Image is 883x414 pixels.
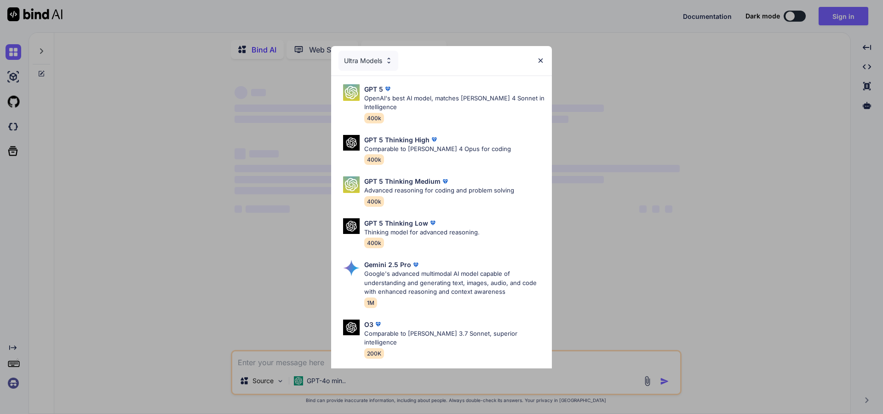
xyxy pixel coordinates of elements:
[430,135,439,144] img: premium
[428,218,437,227] img: premium
[364,154,384,165] span: 400k
[364,320,373,329] p: O3
[364,228,480,237] p: Thinking model for advanced reasoning.
[364,176,441,186] p: GPT 5 Thinking Medium
[343,320,360,336] img: Pick Models
[338,51,398,71] div: Ultra Models
[441,177,450,186] img: premium
[537,57,545,64] img: close
[364,329,545,347] p: Comparable to [PERSON_NAME] 3.7 Sonnet, superior intelligence
[364,297,377,308] span: 1M
[343,135,360,151] img: Pick Models
[411,260,420,269] img: premium
[343,84,360,101] img: Pick Models
[364,269,545,297] p: Google's advanced multimodal AI model capable of understanding and generating text, images, audio...
[364,145,511,154] p: Comparable to [PERSON_NAME] 4 Opus for coding
[364,84,383,94] p: GPT 5
[364,135,430,145] p: GPT 5 Thinking High
[364,113,384,123] span: 400k
[364,348,384,359] span: 200K
[364,238,384,248] span: 400k
[364,218,428,228] p: GPT 5 Thinking Low
[343,218,360,234] img: Pick Models
[373,320,383,329] img: premium
[383,84,392,93] img: premium
[364,94,545,112] p: OpenAI's best AI model, matches [PERSON_NAME] 4 Sonnet in Intelligence
[385,57,393,64] img: Pick Models
[364,260,411,269] p: Gemini 2.5 Pro
[343,176,360,193] img: Pick Models
[364,186,514,195] p: Advanced reasoning for coding and problem solving
[364,196,384,207] span: 400k
[343,260,360,276] img: Pick Models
